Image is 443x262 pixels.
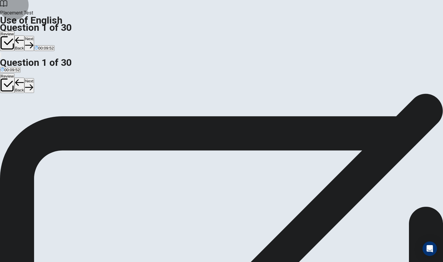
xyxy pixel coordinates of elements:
[24,36,34,51] button: Next
[423,241,437,256] div: Open Intercom Messenger
[14,35,25,51] button: Back
[34,45,55,51] button: 00:09:52
[14,78,25,93] button: Back
[4,68,20,72] span: 00:09:52
[38,46,54,50] span: 00:09:52
[24,78,34,93] button: Next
